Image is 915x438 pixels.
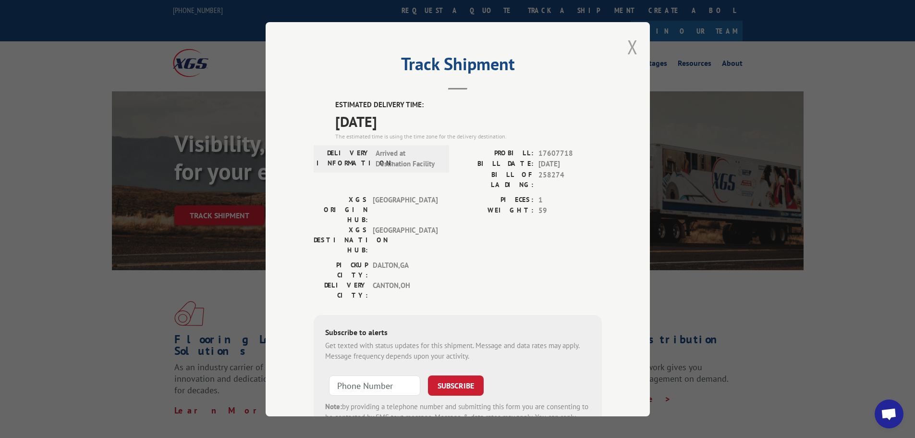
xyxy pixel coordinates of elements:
[538,148,602,159] span: 17607718
[538,159,602,170] span: [DATE]
[314,280,368,300] label: DELIVERY CITY:
[317,148,371,169] label: DELIVERY INFORMATION:
[314,57,602,75] h2: Track Shipment
[376,148,440,169] span: Arrived at Destination Facility
[538,169,602,189] span: 258274
[335,132,602,140] div: The estimated time is using the time zone for the delivery destination.
[538,205,602,216] span: 59
[458,148,534,159] label: PROBILL:
[428,375,484,395] button: SUBSCRIBE
[329,375,420,395] input: Phone Number
[335,110,602,132] span: [DATE]
[458,194,534,205] label: PIECES:
[335,100,602,111] label: ESTIMATED DELIVERY TIME:
[325,401,342,411] strong: Note:
[373,260,438,280] span: DALTON , GA
[458,159,534,170] label: BILL DATE:
[627,34,638,60] button: Close modal
[314,225,368,255] label: XGS DESTINATION HUB:
[875,400,903,428] div: Open chat
[538,194,602,205] span: 1
[314,260,368,280] label: PICKUP CITY:
[373,280,438,300] span: CANTON , OH
[314,194,368,225] label: XGS ORIGIN HUB:
[325,340,590,362] div: Get texted with status updates for this shipment. Message and data rates may apply. Message frequ...
[325,326,590,340] div: Subscribe to alerts
[325,401,590,434] div: by providing a telephone number and submitting this form you are consenting to be contacted by SM...
[373,194,438,225] span: [GEOGRAPHIC_DATA]
[458,169,534,189] label: BILL OF LADING:
[373,225,438,255] span: [GEOGRAPHIC_DATA]
[458,205,534,216] label: WEIGHT:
